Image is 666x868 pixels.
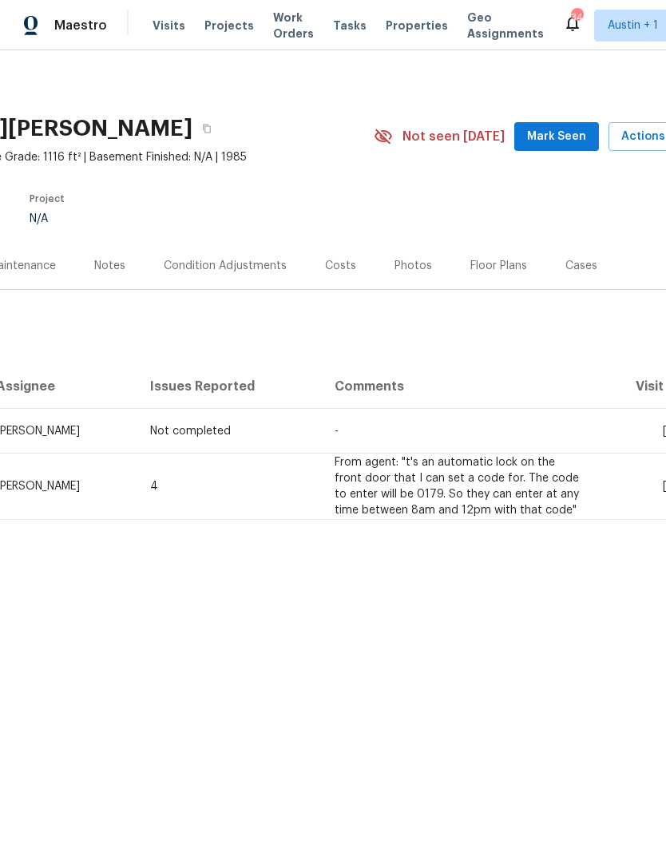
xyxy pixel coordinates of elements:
div: Floor Plans [470,258,527,274]
div: Condition Adjustments [164,258,287,274]
button: Mark Seen [514,122,599,152]
div: Photos [394,258,432,274]
span: Maestro [54,18,107,34]
span: Austin + 1 [608,18,658,34]
span: Mark Seen [527,127,586,147]
div: Costs [325,258,356,274]
span: Project [30,194,65,204]
div: Cases [565,258,597,274]
span: From agent: "t's an automatic lock on the front door that I can set a code for. The code to enter... [335,457,579,516]
span: 4 [150,481,158,492]
th: Comments [322,364,593,409]
div: Notes [94,258,125,274]
span: Not seen [DATE] [402,129,505,145]
span: Projects [204,18,254,34]
span: Work Orders [273,10,314,42]
span: Visits [153,18,185,34]
th: Issues Reported [137,364,321,409]
span: Not completed [150,426,231,437]
div: 34 [571,10,582,26]
button: Copy Address [192,114,221,143]
span: Tasks [333,20,367,31]
span: Properties [386,18,448,34]
span: - [335,426,339,437]
div: N/A [30,213,336,224]
span: Geo Assignments [467,10,544,42]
